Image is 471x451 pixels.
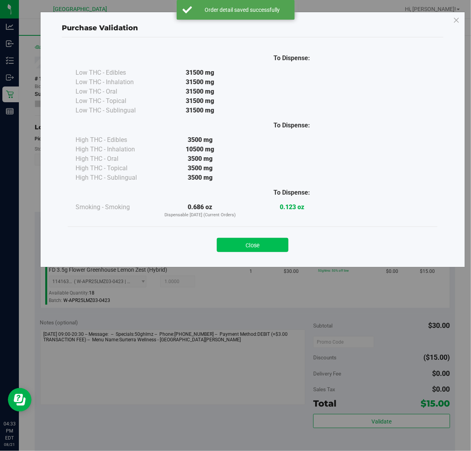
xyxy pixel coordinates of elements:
[76,154,154,164] div: High THC - Oral
[154,68,246,77] div: 31500 mg
[76,164,154,173] div: High THC - Topical
[154,87,246,96] div: 31500 mg
[76,106,154,115] div: Low THC - Sublingual
[76,68,154,77] div: Low THC - Edibles
[154,77,246,87] div: 31500 mg
[154,154,246,164] div: 3500 mg
[154,145,246,154] div: 10500 mg
[246,188,338,197] div: To Dispense:
[246,121,338,130] div: To Dispense:
[217,238,288,252] button: Close
[76,135,154,145] div: High THC - Edibles
[8,388,31,412] iframe: Resource center
[154,202,246,219] div: 0.686 oz
[196,6,289,14] div: Order detail saved successfully
[154,212,246,219] p: Dispensable [DATE] (Current Orders)
[76,173,154,182] div: High THC - Sublingual
[154,96,246,106] div: 31500 mg
[154,135,246,145] div: 3500 mg
[154,106,246,115] div: 31500 mg
[76,87,154,96] div: Low THC - Oral
[76,145,154,154] div: High THC - Inhalation
[76,77,154,87] div: Low THC - Inhalation
[76,202,154,212] div: Smoking - Smoking
[62,24,138,32] span: Purchase Validation
[154,173,246,182] div: 3500 mg
[246,53,338,63] div: To Dispense:
[76,96,154,106] div: Low THC - Topical
[154,164,246,173] div: 3500 mg
[280,203,304,211] strong: 0.123 oz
